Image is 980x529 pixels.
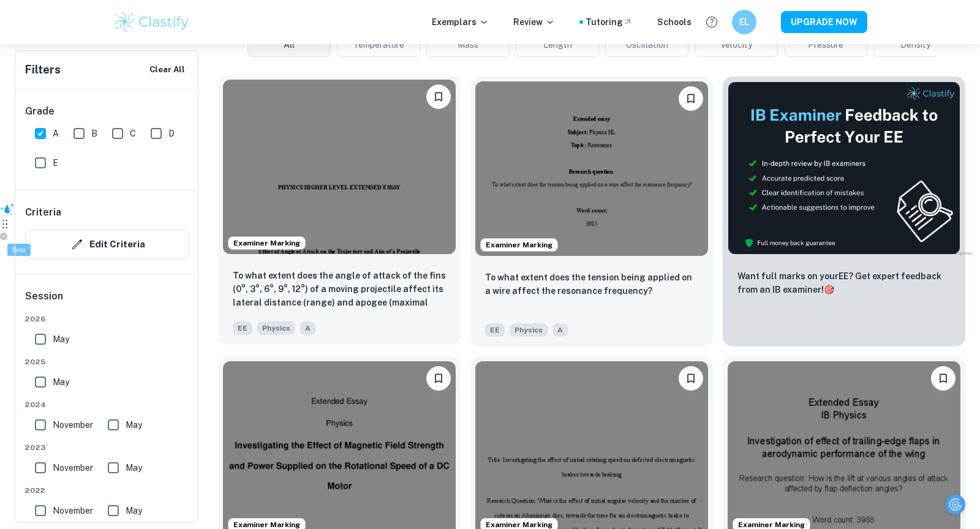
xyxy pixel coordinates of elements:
[53,156,58,170] span: E
[284,38,295,51] span: All
[720,38,752,51] span: Velocity
[25,399,189,410] span: 2024
[781,11,867,33] button: UPGRADE NOW
[353,38,404,51] span: Temperature
[824,285,834,295] span: 🎯
[543,38,572,51] span: Length
[257,321,295,335] span: Physics
[146,61,188,79] button: Clear All
[679,86,703,111] button: Bookmark
[7,244,31,256] div: Beta
[25,104,189,119] h6: Grade
[432,15,489,29] p: Exemplars
[233,321,252,335] span: EE
[931,366,956,391] button: Bookmark
[53,127,59,140] span: A
[808,38,843,51] span: Pressure
[475,81,708,256] img: Physics EE example thumbnail: To what extent does the tension being a
[53,375,69,389] span: May
[485,323,505,337] span: EE
[300,321,315,335] span: A
[626,38,668,51] span: Oscillation
[552,323,568,337] span: A
[126,504,142,517] span: May
[25,356,189,367] span: 2025
[25,230,189,259] button: Edit Criteria
[168,127,175,140] span: D
[426,366,451,391] button: Bookmark
[728,81,960,255] img: Thumbnail
[723,77,965,347] a: ThumbnailWant full marks on yourEE? Get expert feedback from an IB examiner!
[586,15,633,29] a: Tutoring
[233,269,446,310] p: To what extent does the angle of attack of the fins (0°, 3°, 6°, 9°, 12°) of a moving projectile ...
[126,461,142,475] span: May
[426,84,451,109] button: Bookmark
[228,238,305,249] span: Examiner Marking
[91,127,97,140] span: B
[25,485,189,496] span: 2022
[657,15,692,29] a: Schools
[53,418,93,432] span: November
[223,80,456,254] img: Physics EE example thumbnail: To what extent does the angle of attack
[732,10,756,34] button: EL
[130,127,136,140] span: C
[737,269,951,296] p: Want full marks on your EE ? Get expert feedback from an IB examiner!
[53,504,93,517] span: November
[113,10,190,34] img: Clastify logo
[53,461,93,475] span: November
[458,38,478,51] span: Mass
[126,418,142,432] span: May
[25,61,61,78] h6: Filters
[25,442,189,453] span: 2023
[470,77,713,347] a: Examiner MarkingBookmark To what extent does the tension being applied on a wire affect the reson...
[701,12,722,32] button: Help and Feedback
[481,239,557,250] span: Examiner Marking
[53,332,69,346] span: May
[218,77,461,347] a: Examiner MarkingBookmarkTo what extent does the angle of attack of the fins (0°, 3°, 6°, 9°, 12°)...
[485,271,698,298] p: To what extent does the tension being applied on a wire affect the resonance frequency?
[679,366,703,391] button: Bookmark
[900,38,930,51] span: Density
[737,15,752,29] h6: EL
[25,289,189,313] h6: Session
[513,15,555,29] p: Review
[25,205,61,220] h6: Criteria
[510,323,548,337] span: Physics
[25,313,189,325] span: 2026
